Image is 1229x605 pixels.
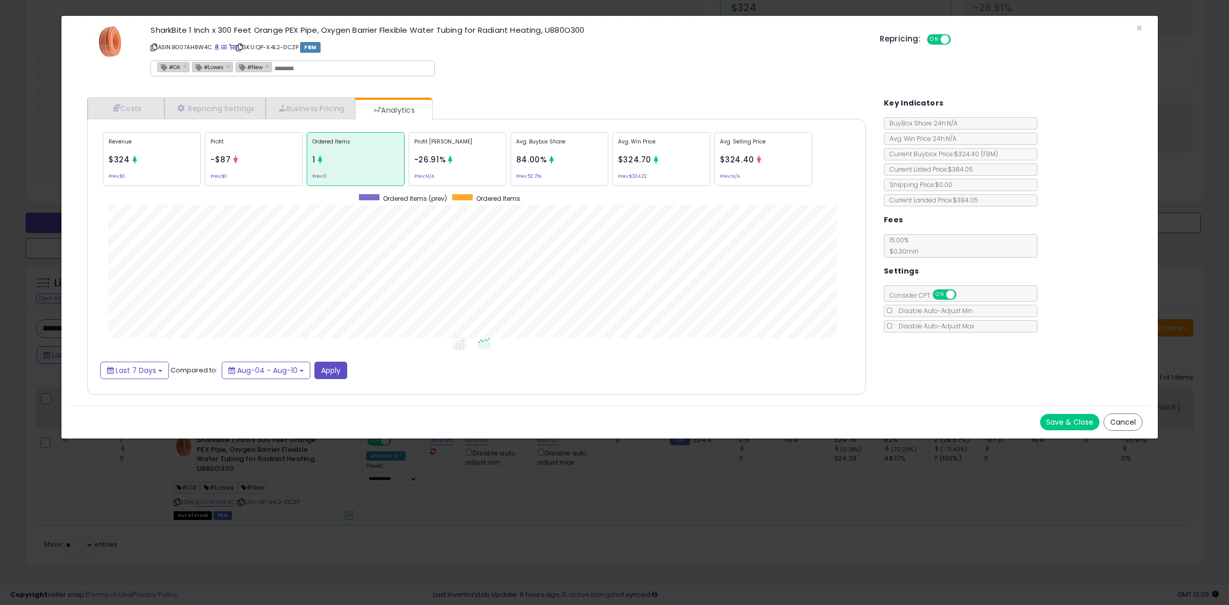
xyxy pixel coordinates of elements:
[414,154,446,165] span: -26.91%
[955,290,971,299] span: OFF
[183,61,189,71] a: ×
[151,39,864,55] p: ASIN: B007AH8W4C | SKU: QP-X4L2-DCZP
[210,175,227,178] small: Prev: $0
[265,61,271,71] a: ×
[880,35,921,43] h5: Repricing:
[516,175,541,178] small: Prev: 52.71%
[720,138,807,153] p: Avg. Selling Price
[236,62,263,71] span: #New
[1104,413,1142,431] button: Cancel
[884,150,998,158] span: Current Buybox Price:
[884,134,957,143] span: Avg. Win Price 24h: N/A
[221,43,227,51] a: All offer listings
[414,175,434,178] small: Prev: N/A
[894,322,974,330] span: Disable Auto-Adjust Max
[884,214,903,226] h5: Fees
[516,154,547,165] span: 84.00%
[934,290,946,299] span: ON
[95,26,125,57] img: 41onbXHCIjL._SL60_.jpg
[171,365,218,374] span: Compared to:
[314,362,347,379] button: Apply
[109,138,195,153] p: Revenue
[116,365,156,375] span: Last 7 Days
[884,196,978,204] span: Current Landed Price: $384.05
[300,42,321,53] span: FBM
[894,306,973,315] span: Disable Auto-Adjust Min
[720,175,740,178] small: Prev: N/A
[214,43,220,51] a: BuyBox page
[210,138,297,153] p: Profit
[949,35,966,44] span: OFF
[720,154,754,165] span: $324.40
[1040,414,1099,430] button: Save & Close
[884,119,958,128] span: BuyBox Share 24h: N/A
[237,365,298,375] span: Aug-04 - Aug-10
[109,154,130,165] span: $324
[312,175,327,178] small: Prev: 0
[884,165,973,174] span: Current Listed Price: $384.05
[383,194,447,203] span: Ordered Items (prev)
[884,247,919,256] span: $0.30 min
[193,62,224,71] span: #Lowes
[414,138,501,153] p: Profit [PERSON_NAME]
[618,154,651,165] span: $324.70
[1136,20,1142,35] span: ×
[355,100,431,120] a: Analytics
[312,154,315,165] span: 1
[618,138,705,153] p: Avg. Win Price
[312,138,399,153] p: Ordered Items
[981,150,998,158] span: ( FBM )
[229,43,235,51] a: Your listing only
[884,291,970,300] span: Consider CPT:
[954,150,998,158] span: $324.40
[884,180,952,189] span: Shipping Price: $0.00
[884,97,944,110] h5: Key Indicators
[164,98,266,119] a: Repricing Settings
[210,154,231,165] span: -$87
[88,98,164,119] a: Costs
[884,236,919,256] span: 15.00 %
[266,98,355,119] a: Business Pricing
[618,175,647,178] small: Prev: $324.22
[151,26,864,34] h3: SharkBite 1 Inch x 300 Feet Orange PEX Pipe, Oxygen Barrier Flexible Water Tubing for Radiant Hea...
[476,194,520,203] span: Ordered Items
[109,175,125,178] small: Prev: $0
[158,62,180,71] span: #OA
[928,35,941,44] span: ON
[226,61,232,71] a: ×
[884,265,919,278] h5: Settings
[516,138,603,153] p: Avg. Buybox Share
